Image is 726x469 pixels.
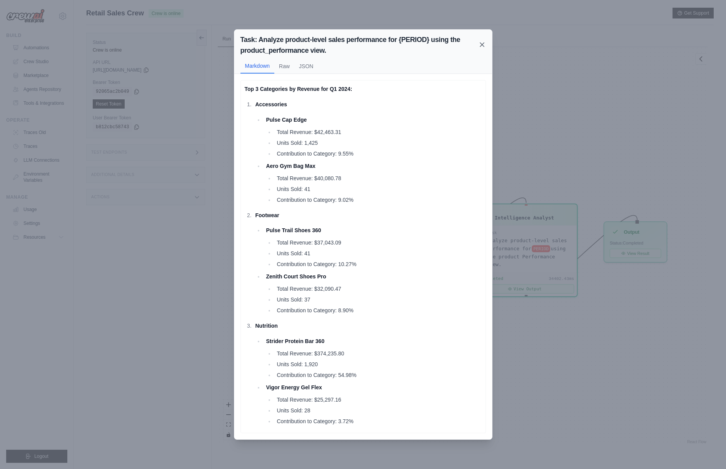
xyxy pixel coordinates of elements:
[255,323,277,329] strong: Nutrition
[274,195,481,204] li: Contribution to Category: 9.02%
[240,34,478,56] h2: Task: Analyze product-level sales performance for {PERIOD} using the product_performance view.
[266,163,315,169] strong: Aero Gym Bag Max
[274,417,481,426] li: Contribution to Category: 3.72%
[274,360,481,369] li: Units Sold: 1,920
[274,284,481,293] li: Total Revenue: $32,090.47
[274,349,481,358] li: Total Revenue: $374,235.80
[274,295,481,304] li: Units Sold: 37
[274,184,481,194] li: Units Sold: 41
[274,249,481,258] li: Units Sold: 41
[274,149,481,158] li: Contribution to Category: 9.55%
[266,338,324,344] strong: Strider Protein Bar 360
[274,260,481,269] li: Contribution to Category: 10.27%
[240,59,275,74] button: Markdown
[274,127,481,137] li: Total Revenue: $42,463.31
[255,101,287,107] strong: Accessories
[274,395,481,404] li: Total Revenue: $25,297.16
[266,273,326,280] strong: Zenith Court Shoes Pro
[688,432,726,469] iframe: Chat Widget
[266,384,322,390] strong: Vigor Energy Gel Flex
[274,59,294,74] button: Raw
[274,406,481,415] li: Units Sold: 28
[245,86,352,92] strong: Top 3 Categories by Revenue for Q1 2024:
[274,238,481,247] li: Total Revenue: $37,043.09
[274,138,481,147] li: Units Sold: 1,425
[274,174,481,183] li: Total Revenue: $40,080.78
[294,59,318,74] button: JSON
[255,212,279,218] strong: Footwear
[266,117,307,123] strong: Pulse Cap Edge
[266,227,321,233] strong: Pulse Trail Shoes 360
[274,370,481,380] li: Contribution to Category: 54.98%
[274,306,481,315] li: Contribution to Category: 8.90%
